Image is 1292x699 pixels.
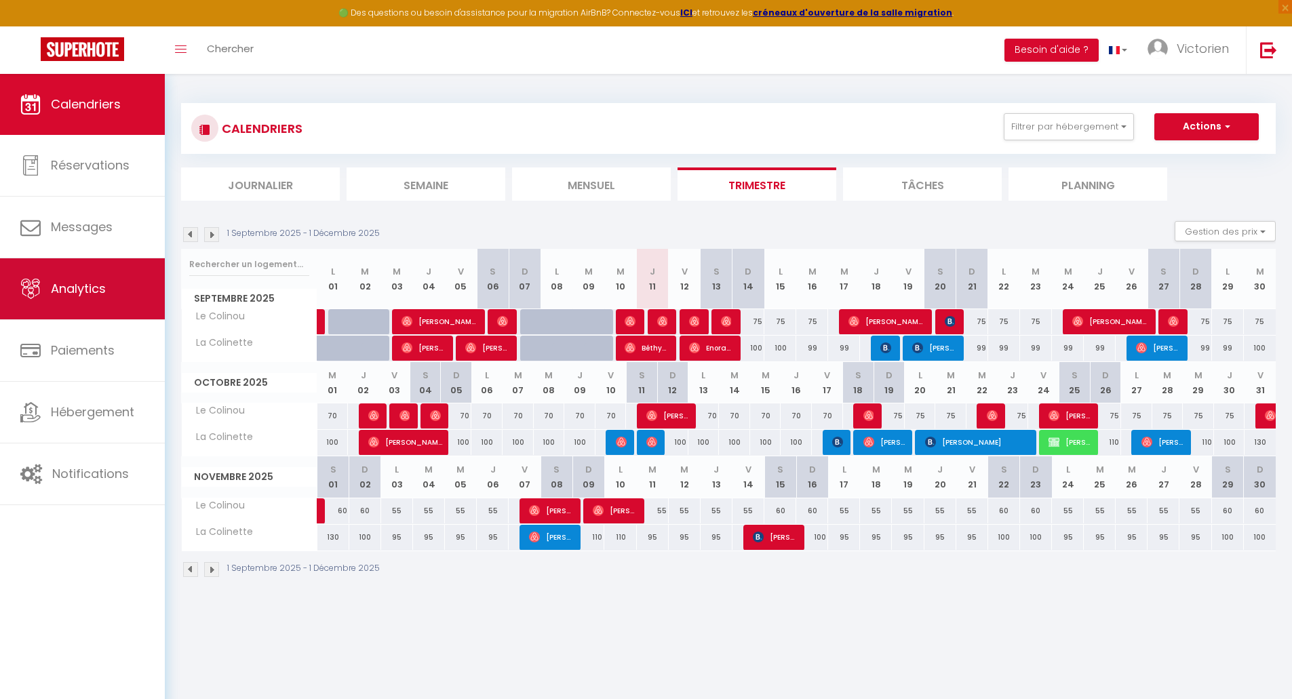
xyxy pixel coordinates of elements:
[688,362,720,403] th: 13
[572,456,604,498] th: 09
[646,429,657,455] span: [PERSON_NAME]
[855,369,861,382] abbr: S
[1226,265,1230,278] abbr: L
[1136,335,1179,361] span: [PERSON_NAME]
[490,265,496,278] abbr: S
[593,498,635,523] span: [PERSON_NAME]
[51,96,121,113] span: Calendriers
[688,403,720,428] div: 70
[637,456,669,498] th: 11
[51,342,115,359] span: Paiements
[423,369,429,382] abbr: S
[465,335,508,361] span: [PERSON_NAME]
[1004,113,1134,140] button: Filtrer par hébergement
[619,463,623,476] abbr: L
[402,308,476,334] span: [PERSON_NAME]
[937,265,943,278] abbr: S
[892,249,924,309] th: 19
[669,369,676,382] abbr: D
[1234,638,1282,689] iframe: Chat
[669,456,701,498] th: 12
[1168,308,1179,334] span: [PERSON_NAME]
[1212,336,1244,361] div: 99
[197,26,264,74] a: Chercher
[1148,39,1168,59] img: ...
[764,456,796,498] th: 15
[892,456,924,498] th: 19
[626,362,657,403] th: 11
[541,456,572,498] th: 08
[719,362,750,403] th: 14
[361,369,366,382] abbr: J
[1072,369,1078,382] abbr: S
[453,369,460,382] abbr: D
[182,289,317,308] span: Septembre 2025
[509,249,541,309] th: 07
[956,249,988,309] th: 21
[534,362,565,403] th: 08
[947,369,955,382] abbr: M
[1177,40,1229,57] span: Victorien
[843,362,874,403] th: 18
[330,463,336,476] abbr: S
[886,369,893,382] abbr: D
[732,456,764,498] th: 14
[1032,265,1040,278] abbr: M
[1097,265,1103,278] abbr: J
[184,336,256,351] span: La Colinette
[1148,249,1179,309] th: 27
[595,362,627,403] th: 10
[441,403,472,428] div: 70
[750,403,781,428] div: 70
[779,265,783,278] abbr: L
[368,429,443,455] span: [PERSON_NAME]
[987,403,998,428] span: [PERSON_NAME]
[349,456,381,498] th: 02
[1244,336,1276,361] div: 100
[812,403,843,428] div: 70
[485,369,489,382] abbr: L
[11,5,52,46] button: Ouvrir le widget de chat LiveChat
[402,335,444,361] span: [PERSON_NAME]
[1010,369,1015,382] abbr: J
[1084,249,1116,309] th: 25
[471,403,503,428] div: 70
[1245,362,1276,403] th: 31
[182,373,317,393] span: Octobre 2025
[874,265,879,278] abbr: J
[812,362,843,403] th: 17
[912,335,955,361] span: [PERSON_NAME]
[471,430,503,455] div: 100
[701,369,705,382] abbr: L
[1152,403,1183,428] div: 75
[925,429,1032,455] span: [PERSON_NAME]
[1212,249,1244,309] th: 29
[843,167,1002,201] li: Tâches
[509,456,541,498] th: 07
[1052,456,1084,498] th: 24
[1148,456,1179,498] th: 27
[441,362,472,403] th: 05
[1028,362,1059,403] th: 24
[1121,362,1152,403] th: 27
[1192,265,1199,278] abbr: D
[924,456,956,498] th: 20
[680,7,692,18] a: ICI
[832,429,843,455] span: [PERSON_NAME]
[966,362,998,403] th: 22
[1002,265,1006,278] abbr: L
[657,308,668,334] span: [PERSON_NAME]
[604,249,636,309] th: 10
[585,265,593,278] abbr: M
[317,456,349,498] th: 01
[1163,369,1171,382] abbr: M
[595,403,627,428] div: 70
[1137,26,1246,74] a: ... Victorien
[503,362,534,403] th: 07
[860,249,892,309] th: 18
[968,265,975,278] abbr: D
[918,369,922,382] abbr: L
[522,463,528,476] abbr: V
[988,309,1020,334] div: 75
[1059,362,1091,403] th: 25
